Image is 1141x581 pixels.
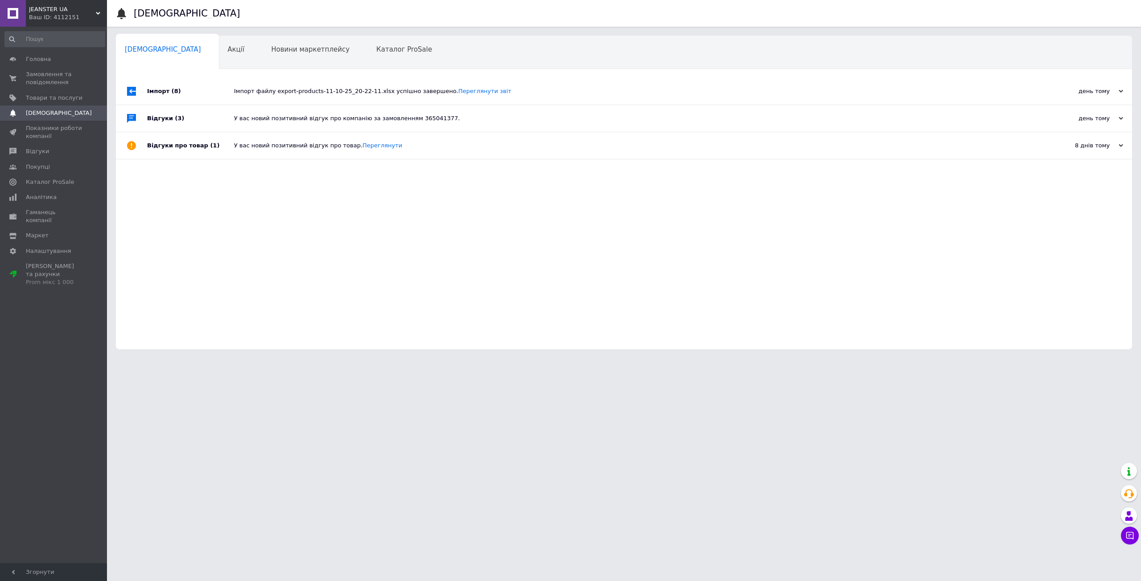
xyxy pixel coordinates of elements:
[147,78,234,105] div: Імпорт
[362,142,402,149] a: Переглянути
[175,115,185,122] span: (3)
[26,262,82,287] span: [PERSON_NAME] та рахунки
[26,163,50,171] span: Покупці
[26,178,74,186] span: Каталог ProSale
[1034,87,1123,95] div: день тому
[228,45,245,53] span: Акції
[26,232,49,240] span: Маркет
[1034,114,1123,122] div: день тому
[29,5,96,13] span: JEANSTER UA
[271,45,349,53] span: Новини маркетплейсу
[26,94,82,102] span: Товари та послуги
[234,114,1034,122] div: У вас новий позитивний відгук про компанію за замовленням 365041377.
[26,55,51,63] span: Головна
[458,88,511,94] a: Переглянути звіт
[147,105,234,132] div: Відгуки
[26,247,71,255] span: Налаштування
[26,278,82,286] div: Prom мікс 1 000
[4,31,105,47] input: Пошук
[147,132,234,159] div: Відгуки про товар
[26,147,49,155] span: Відгуки
[125,45,201,53] span: [DEMOGRAPHIC_DATA]
[26,124,82,140] span: Показники роботи компанії
[26,70,82,86] span: Замовлення та повідомлення
[210,142,220,149] span: (1)
[1121,527,1139,544] button: Чат з покупцем
[234,142,1034,150] div: У вас новий позитивний відгук про товар.
[26,208,82,224] span: Гаманець компанії
[29,13,107,21] div: Ваш ID: 4112151
[26,109,92,117] span: [DEMOGRAPHIC_DATA]
[1034,142,1123,150] div: 8 днів тому
[26,193,57,201] span: Аналітика
[172,88,181,94] span: (8)
[376,45,432,53] span: Каталог ProSale
[134,8,240,19] h1: [DEMOGRAPHIC_DATA]
[234,87,1034,95] div: Імпорт файлу export-products-11-10-25_20-22-11.xlsx успішно завершено.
